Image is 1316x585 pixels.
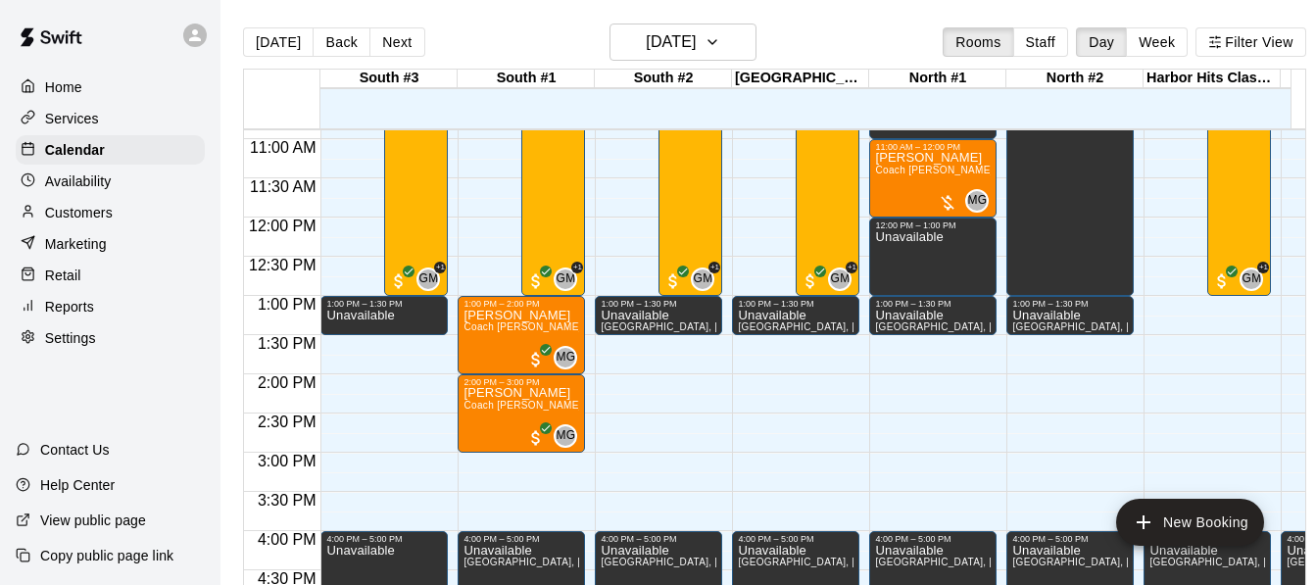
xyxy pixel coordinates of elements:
[973,189,989,213] span: McKenna Gadberry
[693,269,712,289] span: GM
[16,323,205,353] a: Settings
[320,70,458,88] div: South #3
[40,546,173,565] p: Copy public page link
[16,229,205,259] div: Marketing
[458,296,585,374] div: 1:00 PM – 2:00 PM: Brydget Jarnagin
[601,321,822,332] span: [GEOGRAPHIC_DATA], [GEOGRAPHIC_DATA]
[40,440,110,460] p: Contact Us
[869,139,997,218] div: 11:00 AM – 12:00 PM: Peros
[424,268,440,291] span: Graham Mercado & 1 other
[830,269,850,289] span: GM
[1257,262,1269,273] span: +1
[732,296,859,335] div: 1:00 PM – 1:30 PM: Unavailable
[875,534,991,544] div: 4:00 PM – 5:00 PM
[45,234,107,254] p: Marketing
[253,492,321,509] span: 3:30 PM
[253,531,321,548] span: 4:00 PM
[875,165,1150,175] span: Coach [PERSON_NAME] 45-minute Softball Hitting Lesson
[45,203,113,222] p: Customers
[1012,534,1128,544] div: 4:00 PM – 5:00 PM
[708,262,720,273] span: +1
[691,268,714,291] div: Graham Mercado
[875,142,991,152] div: 11:00 AM – 12:00 PM
[463,377,579,387] div: 2:00 PM – 3:00 PM
[45,77,82,97] p: Home
[389,271,409,291] span: All customers have paid
[16,261,205,290] a: Retail
[571,262,583,273] span: +1
[595,296,722,335] div: 1:00 PM – 1:30 PM: Unavailable
[836,268,852,291] span: Graham Mercado & 1 other
[556,348,575,367] span: MG
[875,557,1236,567] span: [GEOGRAPHIC_DATA], [GEOGRAPHIC_DATA], Harbor Hits Classroom, Gym
[45,171,112,191] p: Availability
[1006,70,1144,88] div: North #2
[416,268,440,291] div: Graham Mercado
[801,271,820,291] span: All customers have paid
[1076,27,1127,57] button: Day
[601,534,716,544] div: 4:00 PM – 5:00 PM
[253,296,321,313] span: 1:00 PM
[463,534,579,544] div: 4:00 PM – 5:00 PM
[646,28,696,56] h6: [DATE]
[561,424,577,448] span: McKenna Gadberry
[554,346,577,369] div: McKenna Gadberry
[699,268,714,291] span: Graham Mercado & 1 other
[463,299,579,309] div: 1:00 PM – 2:00 PM
[418,269,438,289] span: GM
[244,218,320,234] span: 12:00 PM
[943,27,1013,57] button: Rooms
[554,268,577,291] div: Graham Mercado
[16,73,205,102] a: Home
[16,104,205,133] a: Services
[245,178,321,195] span: 11:30 AM
[526,271,546,291] span: All customers have paid
[1242,269,1261,289] span: GM
[253,335,321,352] span: 1:30 PM
[738,321,959,332] span: [GEOGRAPHIC_DATA], [GEOGRAPHIC_DATA]
[458,70,595,88] div: South #1
[313,27,370,57] button: Back
[253,414,321,430] span: 2:30 PM
[556,426,575,446] span: MG
[869,70,1006,88] div: North #1
[967,191,987,211] span: MG
[828,268,852,291] div: Graham Mercado
[609,24,756,61] button: [DATE]
[16,198,205,227] a: Customers
[663,271,683,291] span: All customers have paid
[526,350,546,369] span: All customers have paid
[463,321,739,332] span: Coach [PERSON_NAME] 45-minute Softball Hitting Lesson
[875,220,991,230] div: 12:00 PM – 1:00 PM
[326,299,442,309] div: 1:00 PM – 1:30 PM
[45,109,99,128] p: Services
[846,262,857,273] span: +1
[45,297,94,317] p: Reports
[869,218,997,296] div: 12:00 PM – 1:00 PM: Unavailable
[738,557,1098,567] span: [GEOGRAPHIC_DATA], [GEOGRAPHIC_DATA], Harbor Hits Classroom, Gym
[45,328,96,348] p: Settings
[45,140,105,160] p: Calendar
[16,292,205,321] div: Reports
[965,189,989,213] div: McKenna Gadberry
[732,70,869,88] div: [GEOGRAPHIC_DATA]
[869,296,997,335] div: 1:00 PM – 1:30 PM: Unavailable
[561,346,577,369] span: McKenna Gadberry
[16,167,205,196] a: Availability
[16,135,205,165] a: Calendar
[1116,499,1264,546] button: add
[1126,27,1188,57] button: Week
[554,424,577,448] div: McKenna Gadberry
[1012,299,1128,309] div: 1:00 PM – 1:30 PM
[875,321,1097,332] span: [GEOGRAPHIC_DATA], [GEOGRAPHIC_DATA]
[738,299,853,309] div: 1:00 PM – 1:30 PM
[1144,70,1281,88] div: Harbor Hits Classroom
[1195,27,1305,57] button: Filter View
[601,299,716,309] div: 1:00 PM – 1:30 PM
[369,27,424,57] button: Next
[244,257,320,273] span: 12:30 PM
